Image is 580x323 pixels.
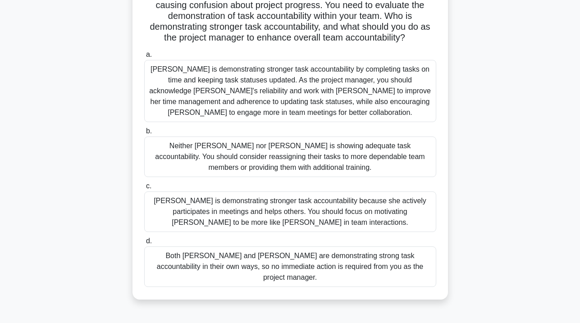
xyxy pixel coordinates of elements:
[144,136,436,177] div: Neither [PERSON_NAME] nor [PERSON_NAME] is showing adequate task accountability. You should consi...
[146,127,152,135] span: b.
[146,237,152,245] span: d.
[146,50,152,58] span: a.
[146,182,151,190] span: c.
[144,246,436,287] div: Both [PERSON_NAME] and [PERSON_NAME] are demonstrating strong task accountability in their own wa...
[144,191,436,232] div: [PERSON_NAME] is demonstrating stronger task accountability because she actively participates in ...
[144,60,436,122] div: [PERSON_NAME] is demonstrating stronger task accountability by completing tasks on time and keepi...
